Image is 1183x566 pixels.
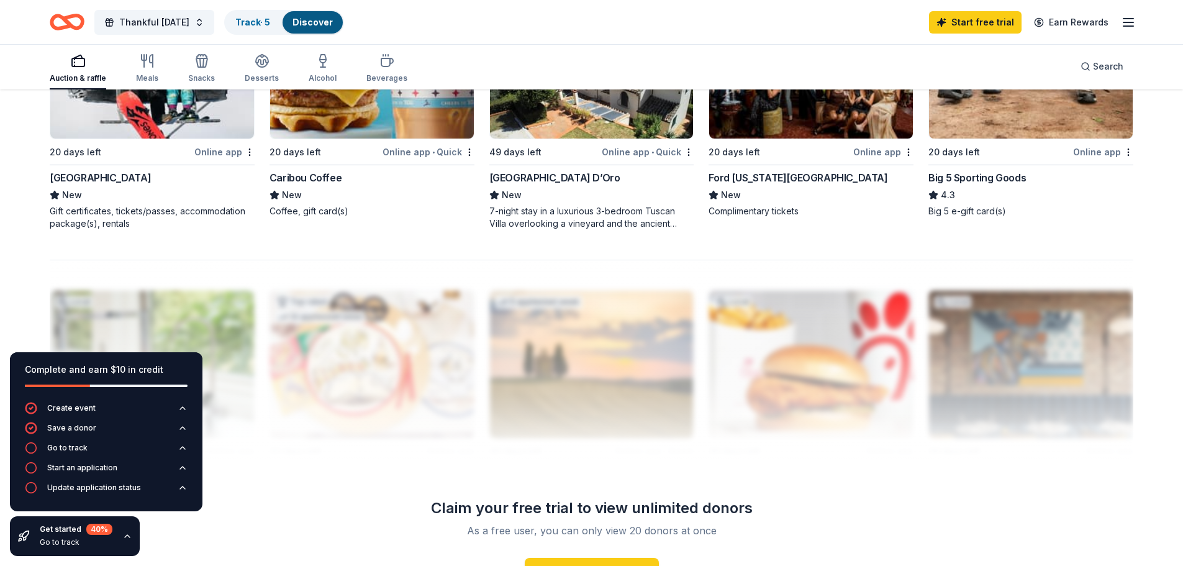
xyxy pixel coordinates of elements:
div: Desserts [245,73,279,83]
div: 40 % [86,524,112,535]
div: Caribou Coffee [270,170,342,185]
div: Online app Quick [383,144,474,160]
button: Search [1071,54,1133,79]
div: Beverages [366,73,407,83]
div: [GEOGRAPHIC_DATA] D’Oro [489,170,620,185]
div: 20 days left [709,145,760,160]
span: New [502,188,522,203]
div: Online app Quick [602,144,694,160]
span: • [432,147,435,157]
div: Snacks [188,73,215,83]
button: Update application status [25,482,188,501]
span: Thankful [DATE] [119,15,189,30]
button: Snacks [188,48,215,89]
div: Complimentary tickets [709,205,913,217]
div: Big 5 Sporting Goods [928,170,1026,185]
div: Big 5 e-gift card(s) [928,205,1133,217]
div: [GEOGRAPHIC_DATA] [50,170,151,185]
div: Go to track [47,443,88,453]
div: Coffee, gift card(s) [270,205,474,217]
div: Online app [1073,144,1133,160]
div: Go to track [40,537,112,547]
span: New [62,188,82,203]
a: Earn Rewards [1027,11,1116,34]
div: Auction & raffle [50,73,106,83]
button: Create event [25,402,188,422]
span: New [282,188,302,203]
div: Save a donor [47,423,96,433]
div: Claim your free trial to view unlimited donors [413,498,771,518]
a: Start free trial [929,11,1022,34]
span: 4.3 [941,188,955,203]
div: Complete and earn $10 in credit [25,362,188,377]
div: Alcohol [309,73,337,83]
div: Ford [US_STATE][GEOGRAPHIC_DATA] [709,170,887,185]
div: Get started [40,524,112,535]
button: Meals [136,48,158,89]
button: Start an application [25,462,188,482]
a: Track· 5 [235,17,270,27]
div: Online app [853,144,913,160]
span: • [651,147,654,157]
a: Discover [292,17,333,27]
button: Go to track [25,442,188,462]
div: 20 days left [928,145,980,160]
button: Auction & raffle [50,48,106,89]
div: 20 days left [270,145,321,160]
button: Beverages [366,48,407,89]
div: 7-night stay in a luxurious 3-bedroom Tuscan Villa overlooking a vineyard and the ancient walled ... [489,205,694,230]
button: Desserts [245,48,279,89]
a: Home [50,7,84,37]
div: Start an application [47,463,117,473]
div: Gift certificates, tickets/passes, accommodation package(s), rentals [50,205,255,230]
button: Track· 5Discover [224,10,344,35]
div: Update application status [47,483,141,493]
div: As a free user, you can only view 20 donors at once [428,523,756,538]
button: Alcohol [309,48,337,89]
div: Meals [136,73,158,83]
button: Thankful [DATE] [94,10,214,35]
span: New [721,188,741,203]
div: 49 days left [489,145,542,160]
div: 20 days left [50,145,101,160]
div: Create event [47,403,96,413]
div: Online app [194,144,255,160]
span: Search [1093,59,1123,74]
button: Save a donor [25,422,188,442]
